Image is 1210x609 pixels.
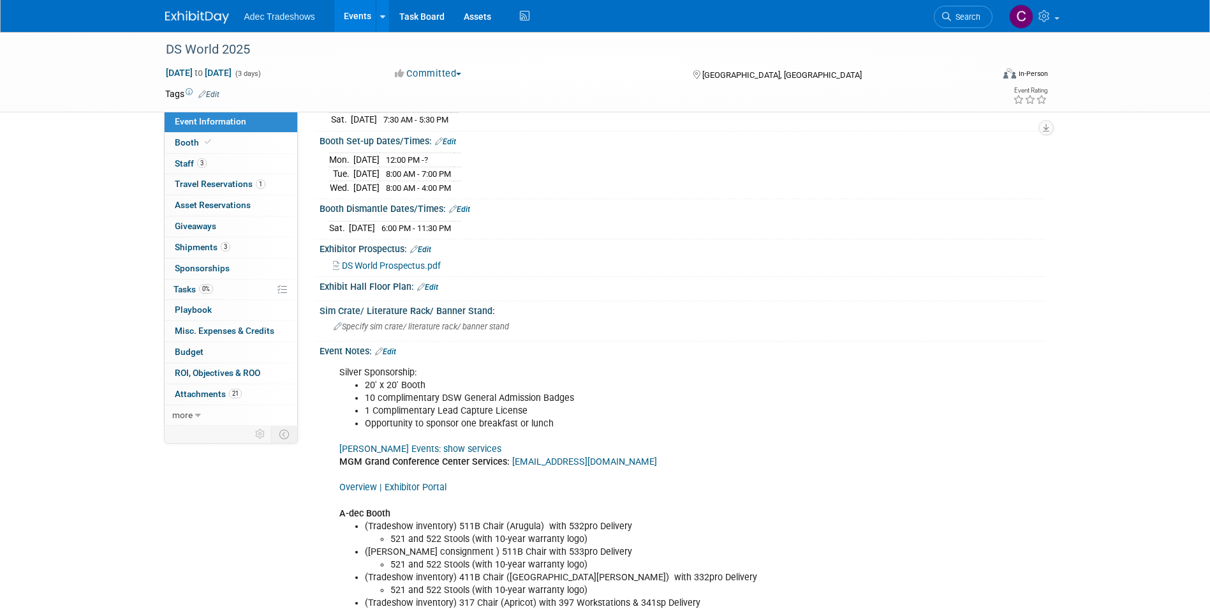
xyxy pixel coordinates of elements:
span: 1 [256,179,265,189]
span: Staff [175,158,207,169]
a: Attachments21 [165,384,297,405]
td: [DATE] [349,221,375,234]
span: 0% [199,284,213,294]
span: [GEOGRAPHIC_DATA], [GEOGRAPHIC_DATA] [702,70,862,80]
span: 3 [197,158,207,168]
span: ROI, Objectives & ROO [175,368,260,378]
b: A-dec Booth [339,508,390,519]
a: Staff3 [165,154,297,174]
button: Committed [390,67,466,80]
a: Sponsorships [165,259,297,279]
div: Booth Set-up Dates/Times: [320,132,1045,148]
li: 521 and 522​ Stools (with 10-year warranty logo) [390,584,897,597]
a: Event Information [165,112,297,132]
span: Playbook [175,304,212,315]
li: Opportunity to sponsor one breakfast or lunch [365,417,897,430]
td: [DATE] [351,113,377,126]
li: 521 and 522 Stools (with 10-year warranty logo) [390,559,897,571]
span: 7:30 AM - 5:30 PM [383,115,448,124]
span: 6:00 PM - 11:30 PM [381,223,451,233]
a: Giveaways [165,216,297,237]
div: Booth Dismantle Dates/Times: [320,199,1045,216]
span: 3 [221,242,230,252]
span: to [193,68,205,78]
td: Mon. [329,153,353,167]
td: Sat. [329,221,349,234]
a: Budget [165,342,297,363]
a: [EMAIL_ADDRESS][DOMAIN_NAME] [512,456,657,467]
td: Tue. [329,167,353,181]
img: Format-Inperson.png [1003,68,1016,79]
span: Search [951,12,980,22]
img: ExhibitDay [165,11,229,24]
a: Search [934,6,992,28]
span: Tasks [173,284,213,294]
a: Asset Reservations [165,195,297,216]
a: Playbook [165,300,297,320]
div: Sim Crate/ Literature Rack/ Banner Stand: [320,301,1045,317]
div: DS World 2025 [161,38,973,61]
span: (3 days) [234,70,261,78]
span: Sponsorships [175,263,230,273]
td: [DATE] [353,181,380,194]
li: 521 and 522​ Stools (with 10-year warranty logo) [390,533,897,546]
li: 1 Complimentary Lead Capture License [365,405,897,417]
a: more [165,405,297,426]
span: Asset Reservations [175,200,251,210]
span: Shipments [175,242,230,252]
span: Giveaways [175,221,216,231]
span: Budget [175,347,203,357]
li: (Tradeshow inventory) 511B Chair (Arugula) with 532pro Delivery ​ [365,520,897,533]
a: Edit [410,245,431,254]
a: Overview | Exhibitor Portal [339,482,446,493]
td: Personalize Event Tab Strip [249,426,272,442]
span: 8:00 AM - 4:00 PM [386,183,451,193]
td: Wed. [329,181,353,194]
div: Exhibit Hall Floor Plan: [320,277,1045,294]
a: Booth [165,133,297,153]
a: Edit [449,205,470,214]
div: Event Notes: [320,342,1045,358]
span: 12:00 PM - [386,155,428,165]
a: [PERSON_NAME] Events: show services [339,444,501,455]
a: Edit [435,137,456,146]
div: In-Person [1018,69,1048,79]
td: Toggle Event Tabs [271,426,297,442]
span: Attachments [175,389,242,399]
td: [DATE] [353,153,380,167]
b: MGM Grand Conference Center Services: [339,456,510,467]
span: DS World Prospectus.pdf [342,260,441,271]
li: ([PERSON_NAME] consignment ) 511B Chair with 533pro Delivery [365,546,897,559]
div: Event Rating [1013,87,1047,94]
span: 8:00 AM - 7:00 PM [386,169,451,179]
a: Misc. Expenses & Credits [165,321,297,342]
td: Tags [165,87,219,100]
a: Edit [375,347,396,356]
li: 10 complimentary DSW General Admission Badges [365,392,897,405]
a: ROI, Objectives & ROO [165,363,297,384]
span: Event Information [175,116,246,126]
a: Edit [417,283,438,292]
a: Shipments3 [165,237,297,258]
span: Adec Tradeshows [244,11,315,22]
span: Booth [175,137,214,147]
a: Edit [198,90,219,99]
a: DS World Prospectus.pdf [333,260,441,271]
span: Travel Reservations [175,179,265,189]
span: 21 [229,389,242,398]
span: Specify sim crate/ literature rack/ banner stand [334,322,509,331]
td: [DATE] [353,167,380,181]
img: Carol Schmidlin [1009,4,1033,29]
a: Tasks0% [165,280,297,300]
td: Sat. [329,113,351,126]
div: Event Format [917,66,1049,86]
a: Travel Reservations1 [165,174,297,195]
span: [DATE] [DATE] [165,67,232,79]
li: 20' x 20' Booth [365,379,897,392]
div: Exhibitor Prospectus: [320,239,1045,256]
span: ? [424,155,428,165]
span: more [172,410,193,420]
li: (Tradeshow inventory) 411B Chair ([GEOGRAPHIC_DATA][PERSON_NAME]) with 332pro Delivery​ [365,571,897,584]
i: Booth reservation complete [205,139,211,146]
span: Misc. Expenses & Credits [175,326,274,336]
